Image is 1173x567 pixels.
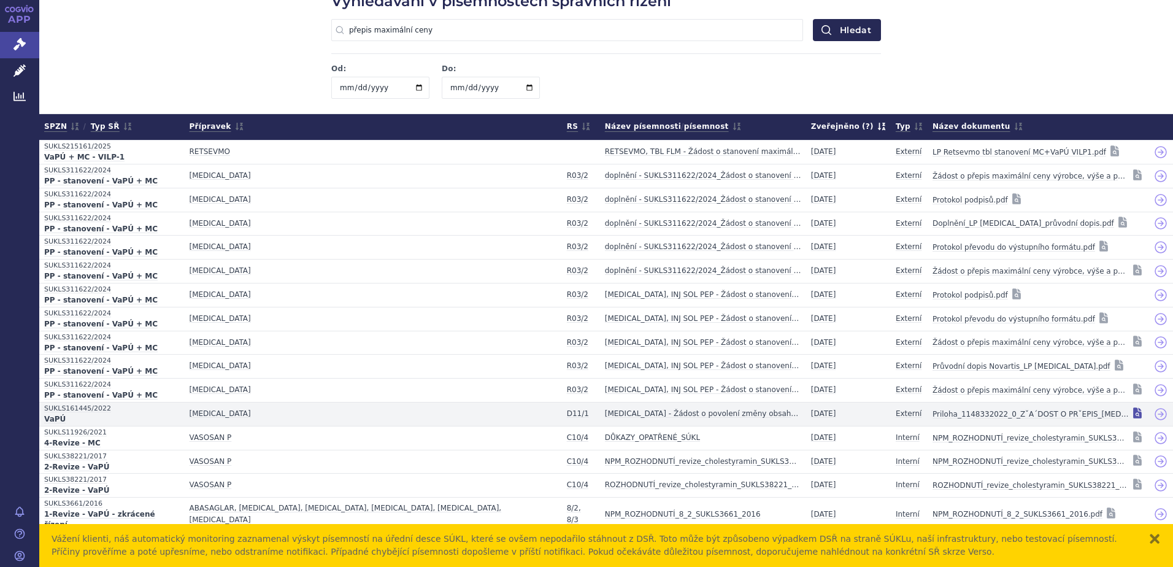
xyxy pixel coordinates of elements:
[567,385,588,394] span: R03/2
[567,457,588,466] span: C10/4
[896,334,921,352] a: Externí
[567,453,588,471] a: C10/4
[442,64,540,74] label: Do:
[44,474,179,485] a: SUKLS38221/2017
[811,242,836,251] span: [DATE]
[567,500,595,529] a: 8/2, 8/3
[811,457,836,466] span: [DATE]
[605,432,700,444] strong: DŮKAZY_OPATŘENÉ_SÚKL
[44,247,179,259] a: PP - stanovení - VaPÚ + MC
[811,430,836,447] a: [DATE]
[605,241,801,253] strong: doplnění - SUKLS311622/2024_Žádost o stanovení maximální ceny a výše a podmínek úhrady
[605,360,801,372] strong: [MEDICAL_DATA], INJ SOL PEP - Žádost o stanovení maximální ceny výrobce a výše a podmínek úhrady ...
[896,147,921,156] span: Externí
[933,239,1095,256] a: Protokol převodu do výstupního formátu.pdf
[896,310,921,328] a: Externí
[896,361,921,370] span: Externí
[189,334,250,352] a: [MEDICAL_DATA]
[44,426,179,438] span: SUKLS11926/2021
[933,215,1114,232] a: Doplnění_LP [MEDICAL_DATA]_průvodní dopis.pdf
[189,409,250,418] span: DUPIXENT
[933,263,1129,280] a: Žádost o přepis maximální ceny výrobce, výše a podmínek úhrady, maximální ceny výrobce a výše a p...
[933,406,1129,423] a: Priloha_1148332022_0_ZˇA´DOST O PRˇEPIS_[MEDICAL_DATA].pdf
[605,334,801,352] a: [MEDICAL_DATA], INJ SOL PEP - Žádost o stanovení maximální ceny výrobce a výše a podmínek úhrady ...
[896,338,921,347] span: Externí
[811,266,836,275] span: [DATE]
[896,477,920,494] a: Interní
[44,403,179,414] span: SUKLS161445/2022
[896,457,920,466] span: Interní
[567,215,588,233] a: R03/2
[567,242,588,251] span: R03/2
[44,366,179,378] a: PP - stanovení - VaPÚ + MC
[44,260,179,271] span: SUKLS311622/2024
[44,462,179,474] a: 2-Revize - VaPÚ
[44,438,179,450] a: 4-Revize - MC
[567,314,588,323] span: R03/2
[933,358,1110,375] a: Průvodní dopis Novartis_LP [MEDICAL_DATA].pdf
[896,406,921,423] a: Externí
[811,168,836,185] a: [DATE]
[44,498,179,509] span: SUKLS3661/2016
[811,119,886,134] a: Zveřejněno(?)
[896,263,921,280] a: Externí
[896,385,921,394] span: Externí
[189,119,243,134] a: Přípravek
[331,64,429,74] label: Od:
[605,479,801,492] strong: ROZHODNUTÍ_revize_cholestyramin_SUKLS38221_2017
[44,188,179,200] span: SUKLS311622/2024
[189,310,250,328] a: [MEDICAL_DATA]
[605,310,801,328] a: [MEDICAL_DATA], INJ SOL PEP - Žádost o stanovení maximální ceny výrobce a výše a podmínek úhrady ...
[567,263,588,280] a: R03/2
[189,287,250,304] a: [MEDICAL_DATA]
[896,290,921,299] span: Externí
[189,215,250,233] a: [MEDICAL_DATA]
[811,453,836,471] a: [DATE]
[605,453,801,471] a: NPM_ROZHODNUTÍ_revize_cholestyramin_SUKLS38221_2017
[605,194,801,206] strong: doplnění - SUKLS311622/2024_Žádost o stanovení maximální ceny a výše a podmínek úhrady
[567,406,589,423] a: D11/1
[44,331,179,343] span: SUKLS311622/2024
[896,168,921,185] a: Externí
[189,219,250,228] span: XOLAIR
[605,168,801,185] a: doplnění - SUKLS311622/2024_Žádost o stanovení maximální ceny a výše a podmínek úhrady
[896,409,921,418] span: Externí
[605,265,801,277] strong: doplnění - SUKLS311622/2024_Žádost o stanovení maximální ceny a výše a podmínek úhrady
[896,430,920,447] a: Interní
[933,310,1095,328] a: Protokol převodu do výstupního formátu.pdf
[896,242,921,251] span: Externí
[44,319,179,331] a: PP - stanovení - VaPÚ + MC
[811,171,836,180] span: [DATE]
[44,224,179,236] a: PP - stanovení - VaPÚ + MC
[933,477,1129,494] a: ROZHODNUTÍ_revize_cholestyramin_SUKLS38221_2017.pdf
[811,382,836,399] a: [DATE]
[189,314,250,323] span: XOLAIR
[896,191,921,209] a: Externí
[44,164,179,176] a: SUKLS311622/2024
[605,146,801,158] strong: RETSEVMO, TBL FLM - Žádost o stanovení maximální ceny a výše a podmínek 1. dočasné úhrady VILP
[91,119,132,134] span: Typ SŘ
[189,361,250,370] span: XOLAIR
[44,450,179,462] a: SUKLS38221/2017
[896,171,921,180] span: Externí
[896,314,921,323] span: Externí
[567,477,588,494] a: C10/4
[933,168,1129,185] a: Žádost o přepis maximální ceny výrobce, výše a podmínek úhrady, maximální ceny výrobce a výše a p...
[44,414,179,426] a: VaPÚ
[44,141,179,152] span: SUKLS215161/2025
[567,382,588,399] a: R03/2
[605,289,801,301] strong: [MEDICAL_DATA], INJ SOL PEP - Žádost o stanovení maximální ceny výrobce a výše a podmínek úhrady ...
[896,287,921,304] a: Externí
[567,504,581,525] span: 8/2, 8/3
[44,283,179,295] span: SUKLS311622/2024
[811,510,836,519] span: [DATE]
[896,215,921,233] a: Externí
[189,406,250,423] a: [MEDICAL_DATA]
[896,239,921,256] a: Externí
